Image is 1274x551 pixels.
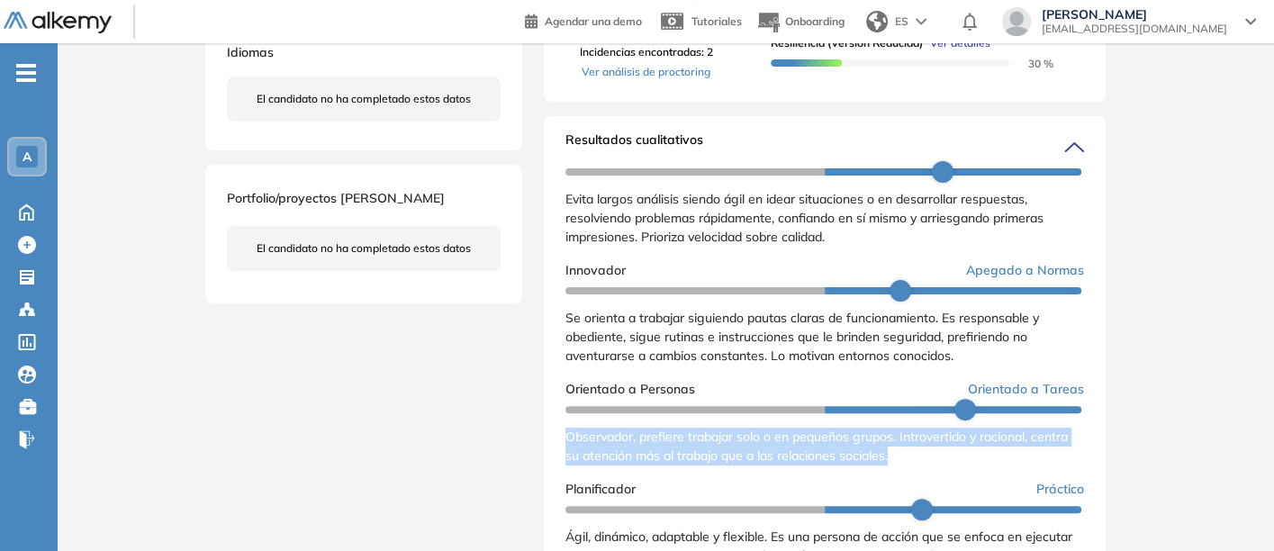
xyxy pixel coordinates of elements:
img: arrow [916,18,926,25]
span: Evita largos análisis siendo ágil en idear situaciones o en desarrollar respuestas, resolviendo p... [565,191,1044,245]
span: [EMAIL_ADDRESS][DOMAIN_NAME] [1042,22,1227,36]
span: Innovador [565,261,626,280]
img: Logo [4,12,112,34]
span: [PERSON_NAME] [1042,7,1227,22]
span: Resiliencia (versión reducida) [771,35,923,51]
span: Incidencias encontradas: 2 [580,44,713,60]
span: Idiomas [227,44,274,60]
a: Ver análisis de proctoring [580,64,713,80]
a: Agendar una demo [525,9,642,31]
i: - [16,71,36,75]
button: Onboarding [756,3,845,41]
span: Orientado a Personas [565,380,695,399]
button: Ver detalles [923,35,990,51]
span: El candidato no ha completado estos datos [257,240,471,257]
span: Apegado a Normas [966,261,1084,280]
span: Práctico [1036,480,1084,499]
span: A [23,149,32,164]
span: Portfolio/proyectos [PERSON_NAME] [227,190,445,206]
span: 30 % [1007,57,1053,70]
span: Resultados cualitativos [565,131,703,159]
span: Tutoriales [691,14,742,28]
img: world [866,11,888,32]
span: Observador, prefiere trabajar solo o en pequeños grupos. Introvertido y racional, centra su atenc... [565,429,1068,464]
span: Agendar una demo [545,14,642,28]
span: Planificador [565,480,636,499]
span: Orientado a Tareas [968,380,1084,399]
span: ES [895,14,908,30]
span: Se orienta a trabajar siguiendo pautas claras de funcionamiento. Es responsable y obediente, sigu... [565,310,1039,364]
span: Ver detalles [930,35,990,51]
span: El candidato no ha completado estos datos [257,91,471,107]
span: Onboarding [785,14,845,28]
